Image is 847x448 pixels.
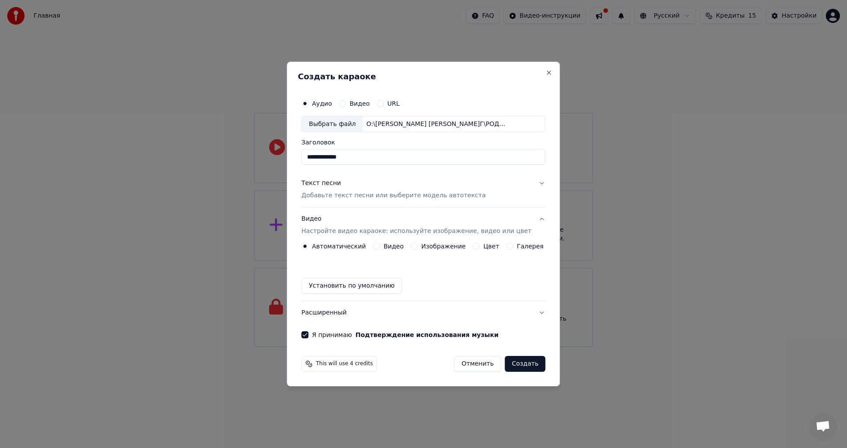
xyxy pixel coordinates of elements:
div: Выбрать файл [302,116,363,132]
button: Отменить [454,356,501,372]
p: Настройте видео караоке: используйте изображение, видео или цвет [301,227,531,236]
div: ВидеоНастройте видео караоке: используйте изображение, видео или цвет [301,243,545,301]
label: URL [387,100,400,107]
button: Я принимаю [356,332,498,338]
button: Расширенный [301,301,545,324]
label: Аудио [312,100,332,107]
label: Видео [383,243,404,249]
label: Автоматический [312,243,366,249]
div: Текст песни [301,179,341,188]
button: Установить по умолчанию [301,278,402,294]
label: Цвет [483,243,499,249]
label: Галерея [517,243,544,249]
label: Я принимаю [312,332,498,338]
label: Заголовок [301,140,545,146]
label: Изображение [421,243,466,249]
p: Добавьте текст песни или выберите модель автотекста [301,192,486,200]
div: Видео [301,215,531,236]
div: O:\[PERSON_NAME] [PERSON_NAME]Г\РОДНАЯ 36- ГИМН\+Гимн 36 школы.mp3 [363,120,513,129]
button: Создать [505,356,545,372]
h2: Создать караоке [298,73,549,81]
label: Видео [349,100,370,107]
button: ВидеоНастройте видео караоке: используйте изображение, видео или цвет [301,208,545,243]
button: Текст песниДобавьте текст песни или выберите модель автотекста [301,172,545,207]
span: This will use 4 credits [316,360,373,367]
